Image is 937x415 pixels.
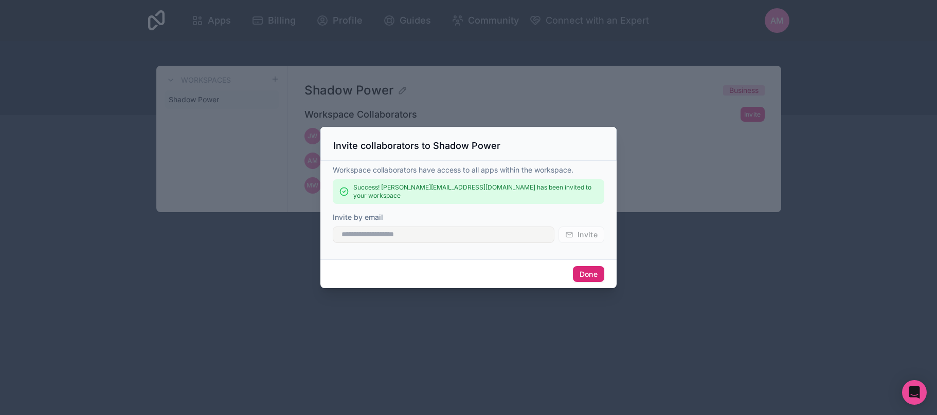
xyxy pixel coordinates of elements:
[573,266,604,282] button: Done
[333,165,604,175] p: Workspace collaborators have access to all apps within the workspace.
[353,183,598,200] p: Success! [PERSON_NAME][EMAIL_ADDRESS][DOMAIN_NAME] has been invited to your workspace
[902,380,927,405] div: Open Intercom Messenger
[333,140,500,152] h3: Invite collaborators to Shadow Power
[333,212,383,222] label: Invite by email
